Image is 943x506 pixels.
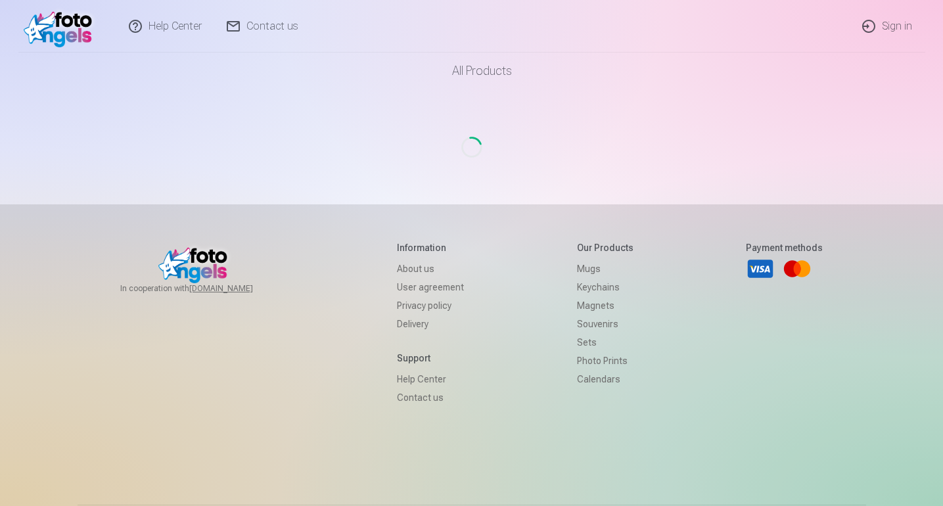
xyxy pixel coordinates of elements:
a: Visa [746,254,775,283]
a: Photo prints [577,352,633,370]
a: Help Center [397,370,464,388]
a: Mugs [577,260,633,278]
a: Keychains [577,278,633,296]
a: About us [397,260,464,278]
a: Mastercard [783,254,812,283]
a: Privacy policy [397,296,464,315]
span: In cooperation with [120,283,285,294]
a: Delivery [397,315,464,333]
a: Souvenirs [577,315,633,333]
img: /v1 [24,5,99,47]
h5: Payment methods [746,241,823,254]
a: Sets [577,333,633,352]
h5: Our products [577,241,633,254]
a: Magnets [577,296,633,315]
a: User agreement [397,278,464,296]
a: Calendars [577,370,633,388]
h5: Information [397,241,464,254]
a: Contact us [397,388,464,407]
a: [DOMAIN_NAME] [189,283,285,294]
h5: Support [397,352,464,365]
a: All products [415,53,528,89]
